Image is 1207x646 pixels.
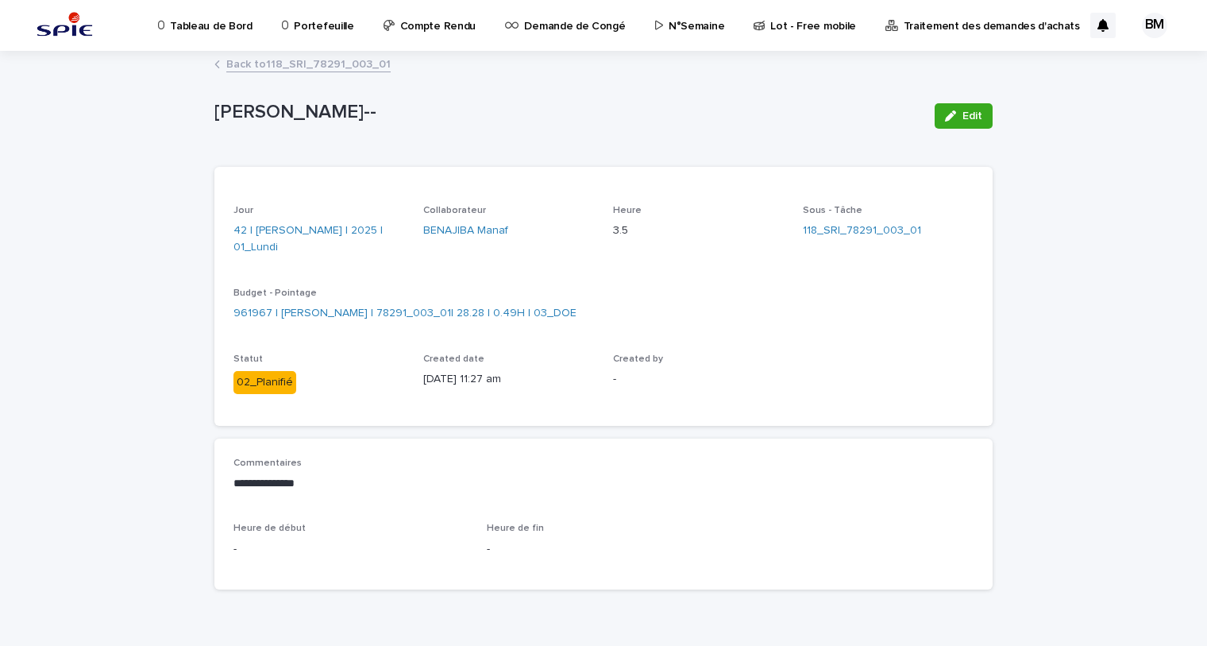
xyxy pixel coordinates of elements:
[233,354,263,364] span: Statut
[423,354,484,364] span: Created date
[233,288,317,298] span: Budget - Pointage
[214,101,922,124] p: [PERSON_NAME]--
[1142,13,1167,38] div: BM
[233,541,468,558] p: -
[613,354,663,364] span: Created by
[487,541,721,558] p: -
[233,222,404,256] a: 42 | [PERSON_NAME] | 2025 | 01_Lundi
[32,10,98,41] img: svstPd6MQfCT1uX1QGkG
[233,206,253,215] span: Jour
[803,222,921,239] a: 118_SRI_78291_003_01
[487,524,544,533] span: Heure de fin
[233,371,296,394] div: 02_Planifié
[962,110,982,122] span: Edit
[613,222,784,239] p: 3.5
[613,371,784,388] p: -
[233,305,577,322] a: 961967 | [PERSON_NAME] | 78291_003_01| 28.28 | 0.49H | 03_DOE
[803,206,862,215] span: Sous - Tâche
[423,206,486,215] span: Collaborateur
[613,206,642,215] span: Heure
[423,222,508,239] a: BENAJIBA Manaf
[935,103,993,129] button: Edit
[423,371,594,388] p: [DATE] 11:27 am
[226,54,391,72] a: Back to118_SRI_78291_003_01
[233,524,306,533] span: Heure de début
[233,458,302,468] span: Commentaires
